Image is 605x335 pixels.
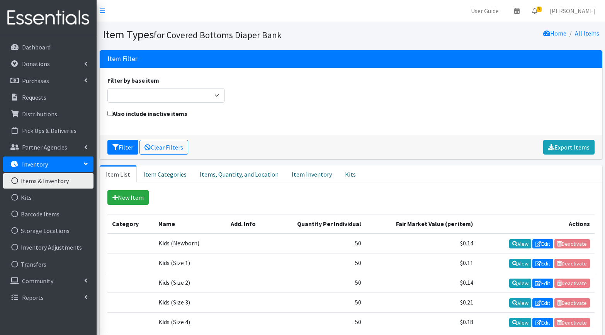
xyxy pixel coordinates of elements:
[22,160,48,168] p: Inventory
[537,7,542,12] span: 5
[366,273,478,292] td: $0.14
[22,60,50,68] p: Donations
[270,273,365,292] td: 50
[22,43,51,51] p: Dashboard
[22,94,46,101] p: Requests
[154,29,282,41] small: for Covered Bottoms Diaper Bank
[543,140,595,155] a: Export Items
[509,259,531,268] a: View
[154,253,226,273] td: Kids (Size 1)
[226,214,270,233] th: Add. Info
[3,240,93,255] a: Inventory Adjustments
[22,294,44,301] p: Reports
[543,29,566,37] a: Home
[3,156,93,172] a: Inventory
[3,106,93,122] a: Distributions
[465,3,505,19] a: User Guide
[532,279,553,288] a: Edit
[107,55,138,63] h3: Item Filter
[526,3,544,19] a: 5
[270,292,365,312] td: 50
[100,165,137,182] a: Item List
[22,143,67,151] p: Partner Agencies
[3,5,93,31] img: HumanEssentials
[270,233,365,253] td: 50
[3,273,93,289] a: Community
[137,165,193,182] a: Item Categories
[3,173,93,189] a: Items & Inventory
[3,39,93,55] a: Dashboard
[107,140,138,155] button: Filter
[366,313,478,332] td: $0.18
[3,56,93,71] a: Donations
[509,279,531,288] a: View
[3,223,93,238] a: Storage Locations
[532,259,553,268] a: Edit
[532,239,553,248] a: Edit
[139,140,188,155] a: Clear Filters
[532,318,553,327] a: Edit
[575,29,599,37] a: All Items
[509,318,531,327] a: View
[338,165,362,182] a: Kits
[154,214,226,233] th: Name
[3,257,93,272] a: Transfers
[366,292,478,312] td: $0.21
[509,239,531,248] a: View
[22,127,76,134] p: Pick Ups & Deliveries
[154,273,226,292] td: Kids (Size 2)
[544,3,602,19] a: [PERSON_NAME]
[154,313,226,332] td: Kids (Size 4)
[366,233,478,253] td: $0.14
[154,292,226,312] td: Kids (Size 3)
[103,28,348,41] h1: Item Types
[366,253,478,273] td: $0.11
[3,290,93,305] a: Reports
[107,214,154,233] th: Category
[3,190,93,205] a: Kits
[22,110,57,118] p: Distributions
[107,76,159,85] label: Filter by base item
[532,298,553,308] a: Edit
[22,277,53,285] p: Community
[478,214,594,233] th: Actions
[3,123,93,138] a: Pick Ups & Deliveries
[193,165,285,182] a: Items, Quantity, and Location
[154,233,226,253] td: Kids (Newborn)
[107,109,187,118] label: Also include inactive items
[270,313,365,332] td: 50
[3,90,93,105] a: Requests
[107,111,112,116] input: Also include inactive items
[270,214,365,233] th: Quantity Per Individual
[22,77,49,85] p: Purchases
[3,206,93,222] a: Barcode Items
[366,214,478,233] th: Fair Market Value (per item)
[285,165,338,182] a: Item Inventory
[270,253,365,273] td: 50
[3,139,93,155] a: Partner Agencies
[509,298,531,308] a: View
[3,73,93,88] a: Purchases
[107,190,149,205] a: New Item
